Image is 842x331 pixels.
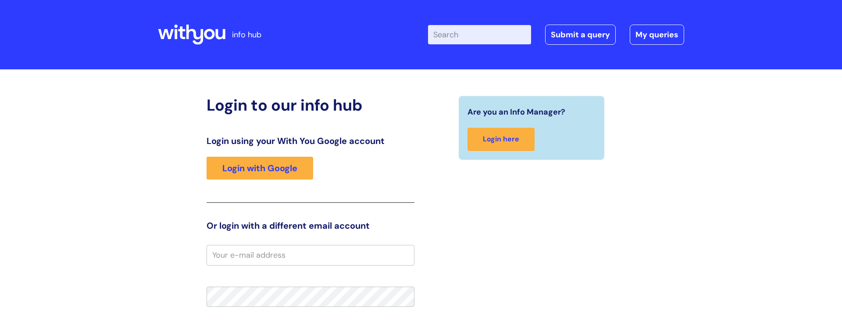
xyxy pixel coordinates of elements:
a: Login here [467,128,535,151]
a: Submit a query [545,25,616,45]
a: Login with Google [207,157,313,180]
h2: Login to our info hub [207,96,414,115]
input: Your e-mail address [207,245,414,265]
h3: Login using your With You Google account [207,136,414,146]
h3: Or login with a different email account [207,220,414,231]
a: My queries [630,25,684,45]
p: info hub [232,28,261,42]
span: Are you an Info Manager? [467,105,565,119]
input: Search [428,25,531,44]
